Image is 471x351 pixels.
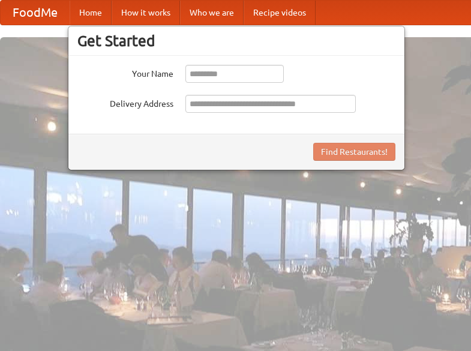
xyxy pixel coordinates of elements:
[313,143,395,161] button: Find Restaurants!
[77,95,173,110] label: Delivery Address
[77,32,395,50] h3: Get Started
[180,1,244,25] a: Who we are
[112,1,180,25] a: How it works
[244,1,316,25] a: Recipe videos
[1,1,70,25] a: FoodMe
[77,65,173,80] label: Your Name
[70,1,112,25] a: Home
